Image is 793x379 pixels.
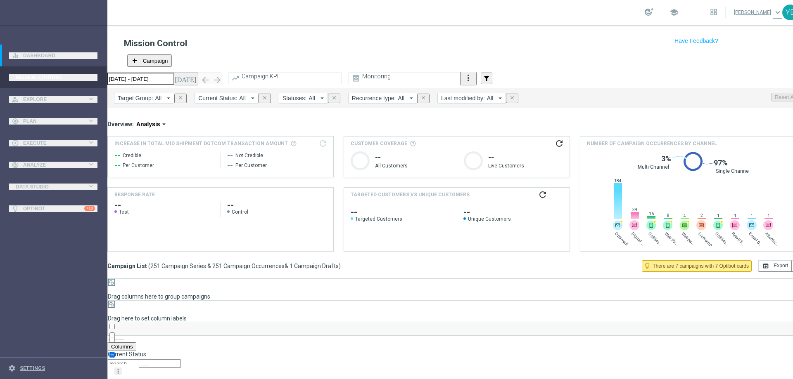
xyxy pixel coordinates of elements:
[613,178,622,184] span: 184
[12,205,19,212] i: lightbulb
[87,160,95,168] i: keyboard_arrow_right
[23,97,87,102] span: Explore
[339,263,341,270] span: )
[643,262,651,270] i: lightbulb_outline
[506,94,518,103] button: close
[509,95,515,101] i: close
[763,220,773,230] img: message-text.svg
[664,213,673,218] span: 8
[398,95,404,101] span: All
[174,94,187,103] button: close
[681,231,697,247] span: Webpage Pop-up
[352,95,396,101] span: Recurrence type:
[8,365,16,372] i: settings
[670,8,679,17] span: school
[16,184,83,189] span: Data Studio
[123,152,141,159] span: Credible
[12,139,19,147] i: play_circle_outline
[9,118,97,125] button: gps_fixed Plan keyboard_arrow_right
[148,263,150,270] span: (
[460,72,477,85] button: more_vert
[408,94,415,102] i: arrow_drop_down
[539,191,546,198] button: refresh
[134,120,170,128] button: Analysis arrow_drop_down
[747,213,756,219] span: 1
[155,95,162,101] span: All
[198,73,210,84] button: arrow_back
[249,94,256,102] i: arrow_drop_down
[646,220,656,230] img: push-trigger.svg
[420,95,426,101] i: close
[12,139,87,147] div: Execute
[351,140,407,147] span: Customer Coverage
[9,140,97,146] button: play_circle_outline Execute keyboard_arrow_right
[9,52,97,59] div: equalizer Dashboard
[747,220,757,230] img: email.svg
[716,168,750,174] span: Single Channel
[731,213,740,219] span: 1
[227,160,233,170] span: --
[12,96,87,103] div: Explore
[417,94,430,103] button: close
[210,73,221,84] button: arrow_forward
[375,153,450,162] h1: --
[764,231,781,247] span: Attentive SMS
[758,260,792,272] button: open_in_browser Export
[680,213,689,219] span: 4
[318,94,326,102] i: arrow_drop_down
[136,120,160,128] span: Analysis
[87,182,95,190] i: keyboard_arrow_right
[108,293,210,300] span: Drag columns here to group campaigns
[713,220,723,230] img: push-trigger.svg
[638,164,669,170] span: Multi Channel
[12,161,87,169] div: Analyze
[12,198,95,219] div: Optibot
[114,191,155,198] h4: Response Rate
[351,209,450,216] h2: empty
[160,120,168,128] i: arrow_drop_down
[697,231,714,247] span: Liveramp
[175,75,197,82] i: [DATE]
[663,220,673,230] img: push-trigger.svg
[198,95,237,101] span: Current Status:
[664,231,680,247] span: Web Push Notifications
[23,198,84,219] a: Optibot
[107,263,341,270] h3: Campaign List
[227,202,327,209] h2: --
[747,220,757,230] div: Email Deliverability Prod
[375,162,450,169] p: All Customers
[235,152,263,159] span: Not Credible
[283,95,306,101] span: Statuses:
[107,120,134,128] h3: Overview:
[587,140,717,147] span: Number of campaign occurrences by channel
[9,205,97,212] button: lightbulb Optibot +10
[114,140,288,147] span: Increase In Total Mid Shipment Dotcom Transaction Amount
[351,191,470,205] h4: TARGETED CUSTOMERS VS UNIQUE CUSTOMERS
[496,94,504,102] i: arrow_drop_down
[114,367,122,375] button: more_vert
[674,38,718,44] input: Have Feedback?
[463,209,563,216] h2: empty
[630,231,647,247] span: Digital SMS marketing
[227,151,233,160] span: --
[731,231,747,247] span: Retail SMS marketing
[12,118,19,125] i: gps_fixed
[554,139,564,148] i: refresh
[23,162,87,167] span: Analyze
[131,57,138,64] i: add
[9,162,97,168] button: track_changes Analyze keyboard_arrow_right
[463,216,563,222] span: Unique Customers
[232,209,248,215] span: Control
[143,58,168,64] span: Campaign
[165,94,172,102] i: arrow_drop_down
[114,202,214,209] h2: --
[228,73,342,84] ng-select: Campaign KPI
[680,220,690,230] img: website-trigger.svg
[290,263,339,270] span: 1 Campaign Drafts
[178,95,183,101] i: close
[87,95,95,103] i: keyboard_arrow_right
[150,263,285,270] span: 251 Campaign Series & 251 Campaign Occurrences
[23,119,87,124] span: Plan
[12,96,19,103] i: person_search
